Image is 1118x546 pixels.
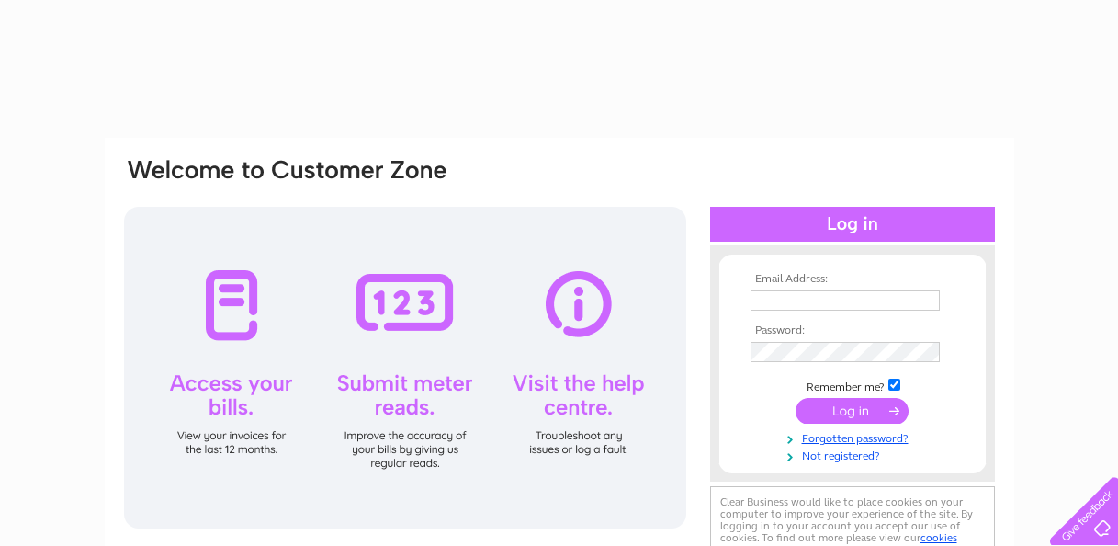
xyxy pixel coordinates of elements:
[751,446,959,463] a: Not registered?
[746,376,959,394] td: Remember me?
[746,324,959,337] th: Password:
[746,273,959,286] th: Email Address:
[751,428,959,446] a: Forgotten password?
[796,398,909,424] input: Submit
